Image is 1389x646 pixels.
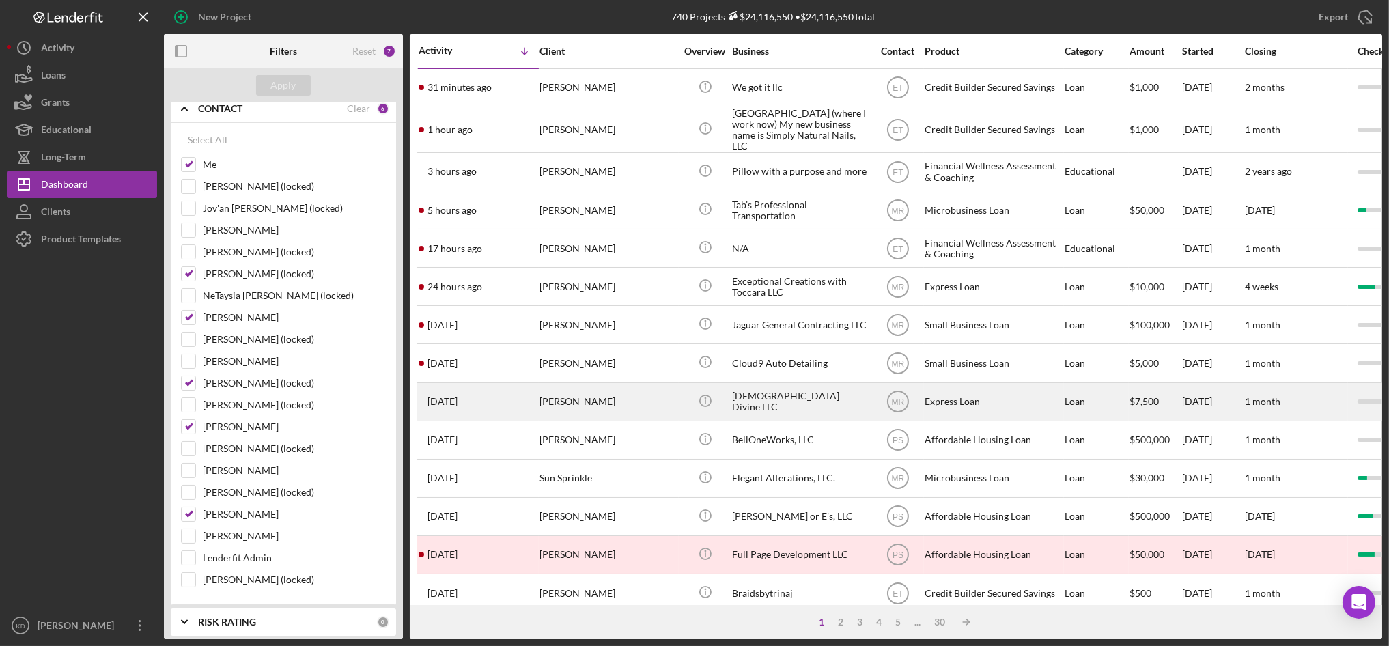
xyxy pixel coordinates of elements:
[164,3,265,31] button: New Project
[1245,395,1280,407] time: 1 month
[203,289,386,303] label: NeTaysia [PERSON_NAME] (locked)
[1065,384,1128,420] div: Loan
[813,617,832,628] div: 1
[1245,165,1292,177] time: 2 years ago
[925,192,1061,228] div: Microbusiness Loan
[891,359,904,369] text: MR
[893,83,903,93] text: ET
[1182,384,1244,420] div: [DATE]
[198,103,242,114] b: CONTACT
[203,267,386,281] label: [PERSON_NAME] (locked)
[270,46,297,57] b: Filters
[925,537,1061,573] div: Affordable Housing Loan
[427,434,458,445] time: 2025-09-05 12:30
[41,143,86,174] div: Long-Term
[925,230,1061,266] div: Financial Wellness Assessment & Coaching
[1130,395,1159,407] span: $7,500
[1182,460,1244,496] div: [DATE]
[1182,154,1244,190] div: [DATE]
[539,460,676,496] div: Sun Sprinkle
[198,617,256,628] b: RISK RATING
[732,384,869,420] div: [DEMOGRAPHIC_DATA] Divine LLC
[271,75,296,96] div: Apply
[41,198,70,229] div: Clients
[427,588,458,599] time: 2025-09-05 03:22
[256,75,311,96] button: Apply
[1245,281,1278,292] time: 4 weeks
[539,268,676,305] div: [PERSON_NAME]
[725,11,793,23] div: $24,116,550
[1065,268,1128,305] div: Loan
[1245,124,1280,135] time: 1 month
[1065,192,1128,228] div: Loan
[889,617,908,628] div: 5
[1065,498,1128,535] div: Loan
[203,398,386,412] label: [PERSON_NAME] (locked)
[1065,108,1128,152] div: Loan
[891,474,904,483] text: MR
[872,46,923,57] div: Contact
[1130,281,1164,292] span: $10,000
[427,281,482,292] time: 2025-09-07 16:52
[732,422,869,458] div: BellOneWorks, LLC
[892,512,903,522] text: PS
[1065,307,1128,343] div: Loan
[925,460,1061,496] div: Microbusiness Loan
[427,320,458,331] time: 2025-09-06 19:19
[1130,587,1151,599] span: $500
[1245,510,1275,522] time: [DATE]
[539,384,676,420] div: [PERSON_NAME]
[539,345,676,381] div: [PERSON_NAME]
[7,34,157,61] button: Activity
[1130,124,1159,135] span: $1,000
[1182,192,1244,228] div: [DATE]
[1319,3,1348,31] div: Export
[925,46,1061,57] div: Product
[7,89,157,116] a: Grants
[203,507,386,521] label: [PERSON_NAME]
[539,307,676,343] div: [PERSON_NAME]
[203,201,386,215] label: Jov'an [PERSON_NAME] (locked)
[1182,537,1244,573] div: [DATE]
[1065,345,1128,381] div: Loan
[925,345,1061,381] div: Small Business Loan
[925,422,1061,458] div: Affordable Housing Loan
[1245,204,1275,216] time: [DATE]
[539,498,676,535] div: [PERSON_NAME]
[1182,268,1244,305] div: [DATE]
[732,345,869,381] div: Cloud9 Auto Detailing
[41,89,70,120] div: Grants
[1182,575,1244,611] div: [DATE]
[732,307,869,343] div: Jaguar General Contracting LLC
[1130,204,1164,216] span: $50,000
[203,529,386,543] label: [PERSON_NAME]
[851,617,870,628] div: 3
[732,192,869,228] div: Tab’s Professional Transportation
[203,158,386,171] label: Me
[925,268,1061,305] div: Express Loan
[427,124,473,135] time: 2025-09-08 15:30
[427,549,458,560] time: 2025-09-05 07:52
[1182,345,1244,381] div: [DATE]
[679,46,731,57] div: Overview
[203,354,386,368] label: [PERSON_NAME]
[1130,510,1170,522] span: $500,000
[1130,357,1159,369] span: $5,000
[925,575,1061,611] div: Credit Builder Secured Savings
[34,612,123,643] div: [PERSON_NAME]
[539,422,676,458] div: [PERSON_NAME]
[1130,472,1164,483] span: $30,000
[1130,81,1159,93] span: $1,000
[7,61,157,89] a: Loans
[203,486,386,499] label: [PERSON_NAME] (locked)
[198,3,251,31] div: New Project
[181,126,234,154] button: Select All
[908,617,928,628] div: ...
[1305,3,1382,31] button: Export
[893,244,903,253] text: ET
[1065,537,1128,573] div: Loan
[891,206,904,215] text: MR
[1182,70,1244,106] div: [DATE]
[1245,46,1347,57] div: Closing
